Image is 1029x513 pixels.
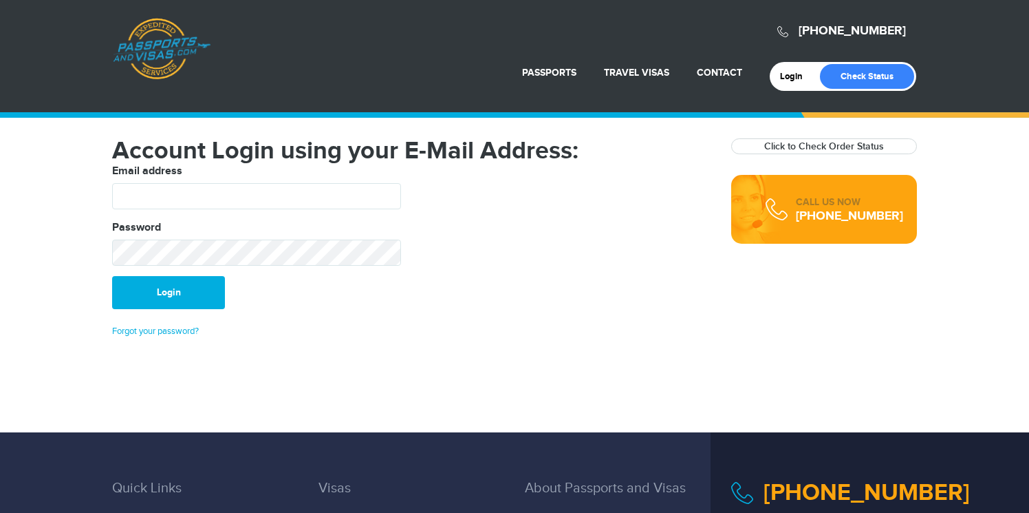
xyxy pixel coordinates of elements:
a: [PHONE_NUMBER] [799,23,906,39]
label: Email address [112,163,182,180]
button: Login [112,276,225,309]
a: Travel Visas [604,67,669,78]
a: Check Status [820,64,914,89]
a: Passports & [DOMAIN_NAME] [113,18,210,80]
a: Click to Check Order Status [764,140,884,152]
a: Login [780,71,812,82]
a: Forgot your password? [112,326,199,337]
label: Password [112,220,161,236]
h1: Account Login using your E-Mail Address: [112,138,711,163]
div: [PHONE_NUMBER] [796,209,903,223]
a: [PHONE_NUMBER] [763,479,970,507]
a: Passports [522,67,576,78]
a: Contact [697,67,742,78]
div: CALL US NOW [796,196,903,209]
